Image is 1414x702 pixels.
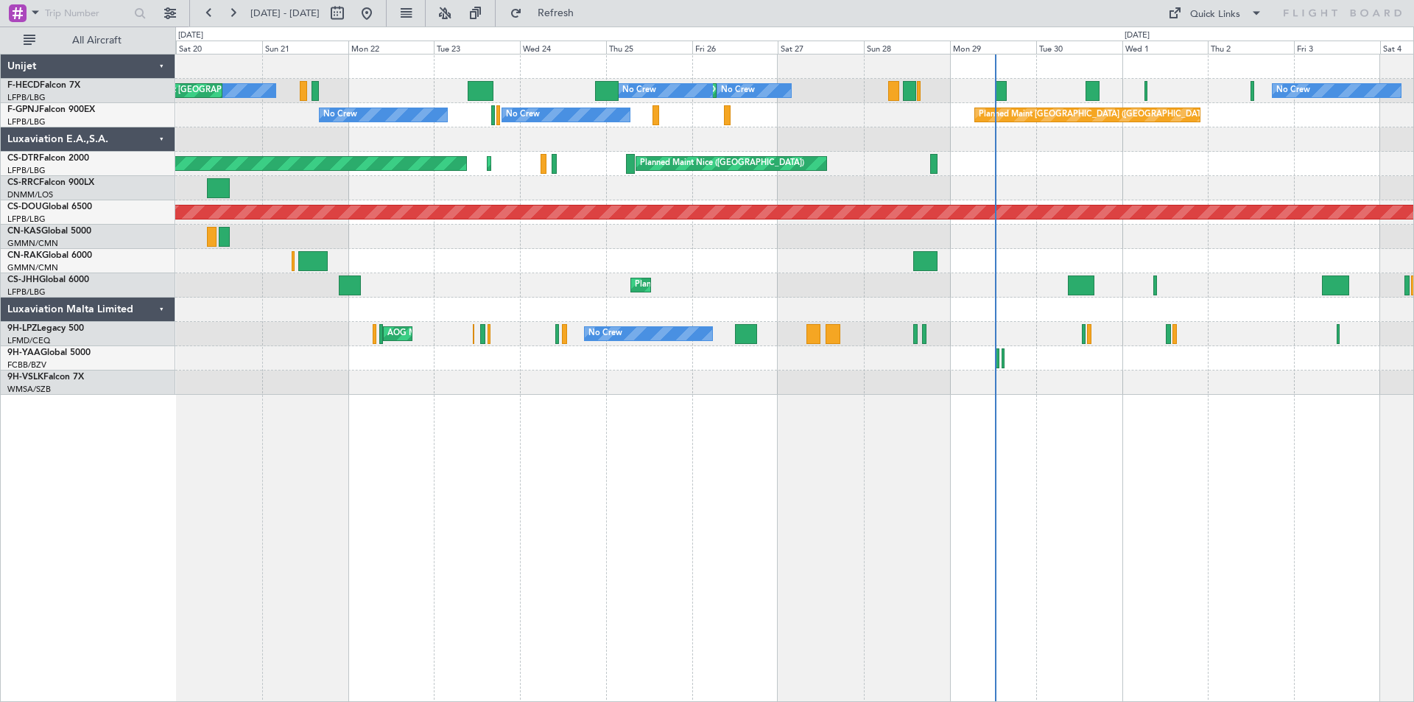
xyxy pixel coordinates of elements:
div: Thu 25 [606,41,692,54]
span: All Aircraft [38,35,155,46]
span: F-GPNJ [7,105,39,114]
div: Planned Maint [GEOGRAPHIC_DATA] ([GEOGRAPHIC_DATA]) [979,104,1211,126]
a: DNMM/LOS [7,189,53,200]
button: Refresh [503,1,591,25]
a: 9H-VSLKFalcon 7X [7,373,84,382]
div: No Crew [323,104,357,126]
div: Mon 29 [950,41,1036,54]
a: WMSA/SZB [7,384,51,395]
span: CN-KAS [7,227,41,236]
a: 9H-LPZLegacy 500 [7,324,84,333]
button: Quick Links [1161,1,1270,25]
span: [DATE] - [DATE] [250,7,320,20]
a: F-GPNJFalcon 900EX [7,105,95,114]
div: Tue 30 [1036,41,1122,54]
span: Refresh [525,8,587,18]
div: Thu 2 [1208,41,1294,54]
a: F-HECDFalcon 7X [7,81,80,90]
span: CS-DOU [7,203,42,211]
button: All Aircraft [16,29,160,52]
span: 9H-YAA [7,348,41,357]
a: CN-RAKGlobal 6000 [7,251,92,260]
div: Planned Maint Nice ([GEOGRAPHIC_DATA]) [640,152,804,175]
a: GMMN/CMN [7,238,58,249]
a: LFPB/LBG [7,214,46,225]
a: LFPB/LBG [7,287,46,298]
div: No Crew [721,80,755,102]
div: Sun 21 [262,41,348,54]
span: 9H-VSLK [7,373,43,382]
input: Trip Number [45,2,130,24]
a: FCBB/BZV [7,359,46,371]
div: Sat 27 [778,41,864,54]
a: LFMD/CEQ [7,335,50,346]
div: Wed 1 [1122,41,1209,54]
span: CS-JHH [7,275,39,284]
span: 9H-LPZ [7,324,37,333]
span: CS-DTR [7,154,39,163]
a: CS-RRCFalcon 900LX [7,178,94,187]
div: [DATE] [1125,29,1150,42]
div: No Crew [588,323,622,345]
div: Tue 23 [434,41,520,54]
div: Fri 3 [1294,41,1380,54]
a: LFPB/LBG [7,116,46,127]
a: CS-JHHGlobal 6000 [7,275,89,284]
div: Quick Links [1190,7,1240,22]
a: CS-DOUGlobal 6500 [7,203,92,211]
div: Fri 26 [692,41,778,54]
a: CN-KASGlobal 5000 [7,227,91,236]
div: Sat 20 [176,41,262,54]
div: Planned Maint [GEOGRAPHIC_DATA] ([GEOGRAPHIC_DATA]) [635,274,867,296]
span: F-HECD [7,81,40,90]
a: CS-DTRFalcon 2000 [7,154,89,163]
a: 9H-YAAGlobal 5000 [7,348,91,357]
a: LFPB/LBG [7,92,46,103]
div: Mon 22 [348,41,435,54]
div: No Crew [506,104,540,126]
span: CN-RAK [7,251,42,260]
div: AOG Maint Cannes (Mandelieu) [387,323,505,345]
span: CS-RRC [7,178,39,187]
div: Sun 28 [864,41,950,54]
a: LFPB/LBG [7,165,46,176]
div: No Crew [622,80,656,102]
div: [DATE] [178,29,203,42]
a: GMMN/CMN [7,262,58,273]
div: No Crew [1276,80,1310,102]
div: Wed 24 [520,41,606,54]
